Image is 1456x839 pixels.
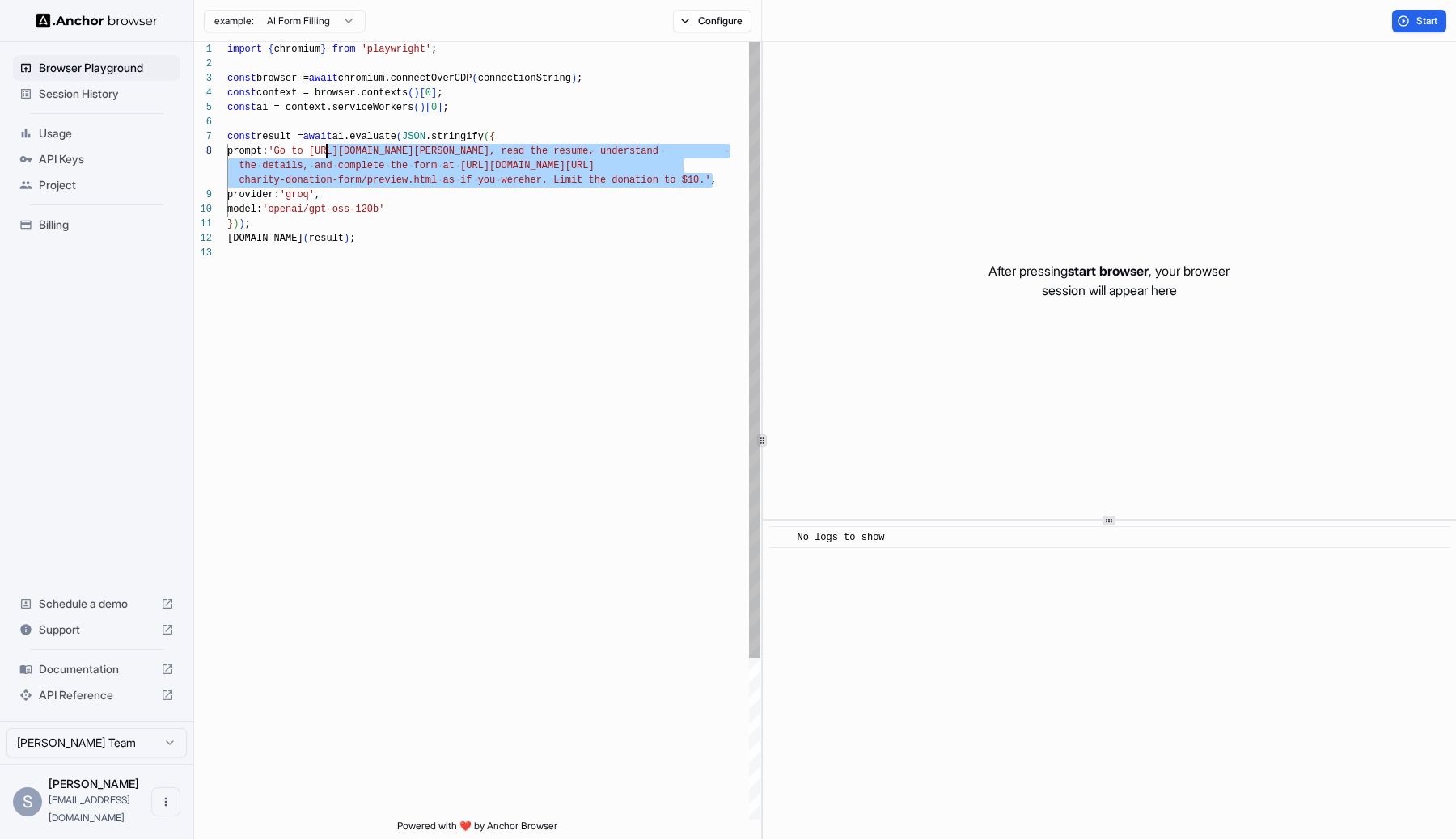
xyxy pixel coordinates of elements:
span: } [320,44,326,55]
span: model: [227,204,262,215]
img: Anchor Logo [36,13,158,28]
span: ) [344,233,349,244]
span: ( [303,233,309,244]
span: import [227,44,262,55]
span: Session History [39,86,174,102]
span: No logs to show [798,532,885,543]
div: 7 [194,129,212,144]
span: Documentation [39,661,154,677]
span: provider: [227,189,280,200]
span: Powered with ❤️ by Anchor Browser [397,820,557,839]
span: ] [437,102,442,113]
span: ​ [777,529,785,546]
span: const [227,131,256,142]
span: Support [39,622,154,638]
span: API Keys [39,151,174,167]
div: Documentation [13,656,180,682]
div: 13 [194,246,212,260]
span: [ [420,87,425,99]
div: 9 [194,188,212,202]
span: ; [245,218,251,230]
div: 10 [194,202,212,217]
span: start browser [1068,263,1149,279]
span: Usage [39,125,174,141]
span: result = [256,131,303,142]
span: ) [239,218,244,230]
span: , [711,175,717,186]
span: [DOMAIN_NAME][URL] [489,160,595,171]
span: , [315,189,320,200]
span: charity-donation-form/preview.html as if you were [239,175,524,186]
span: result [309,233,344,244]
div: 6 [194,115,212,129]
div: 5 [194,100,212,115]
span: const [227,73,256,84]
span: 0 [431,102,437,113]
span: example: [214,15,254,27]
span: ; [431,44,437,55]
span: 'groq' [280,189,315,200]
span: Project [39,177,174,193]
span: the details, and complete the form at [URL] [239,160,489,171]
span: sai@trylapis.com [49,794,130,824]
span: prompt: [227,145,268,157]
span: [ [425,102,431,113]
span: JSON [402,131,425,142]
span: ) [233,218,239,230]
span: 'playwright' [362,44,431,55]
button: Configure [673,10,751,32]
div: API Keys [13,146,180,172]
span: await [303,131,332,142]
span: ( [408,87,413,99]
span: const [227,87,256,99]
span: { [489,131,495,142]
span: ; [577,73,582,84]
span: Schedule a demo [39,596,154,612]
span: .stringify [425,131,484,142]
span: ( [396,131,402,142]
div: API Reference [13,682,180,708]
div: Browser Playground [13,55,180,81]
div: S [13,787,42,816]
span: ( [413,102,419,113]
button: Start [1392,10,1446,32]
span: ad the resume, understand [513,145,658,157]
span: Billing [39,217,174,233]
div: 2 [194,57,212,71]
span: ; [437,87,442,99]
span: ai.evaluate [332,131,396,142]
div: Support [13,617,180,643]
span: ai = context.serviceWorkers [256,102,413,113]
span: } [227,218,233,230]
span: context = browser.contexts [256,87,408,99]
span: 'Go to [URL][DOMAIN_NAME][PERSON_NAME], re [268,145,512,157]
span: 'openai/gpt-oss-120b' [262,204,384,215]
span: ) [420,102,425,113]
p: After pressing , your browser session will appear here [988,261,1230,300]
span: from [332,44,356,55]
div: Schedule a demo [13,591,180,617]
span: 0 [425,87,431,99]
span: chromium.connectOverCDP [338,73,472,84]
div: 8 [194,144,212,158]
span: browser = [256,73,309,84]
div: Session History [13,81,180,107]
span: ; [349,233,355,244]
div: Billing [13,212,180,238]
span: ; [442,102,448,113]
span: ( [472,73,477,84]
span: [DOMAIN_NAME] [227,233,303,244]
div: 11 [194,217,212,231]
div: 3 [194,71,212,86]
span: chromium [274,44,321,55]
span: ( [484,131,489,142]
span: her. Limit the donation to $10.' [524,175,710,186]
span: ) [413,87,419,99]
div: Usage [13,120,180,146]
span: Sai Samrit [49,777,139,791]
span: const [227,102,256,113]
div: Project [13,172,180,198]
span: Start [1416,15,1439,27]
span: connectionString [478,73,571,84]
button: Open menu [151,787,180,816]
